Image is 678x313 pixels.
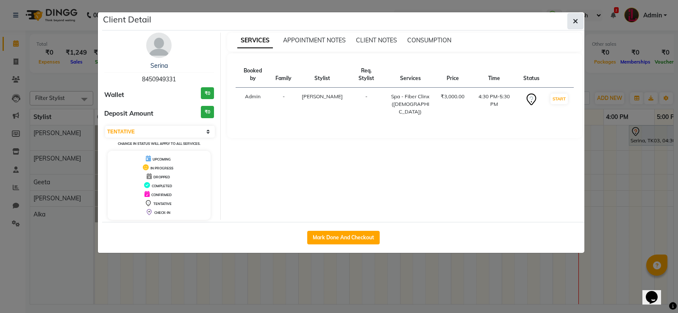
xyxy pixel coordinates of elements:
th: Req. Stylist [348,62,385,88]
span: IN PROGRESS [150,166,173,170]
img: avatar [146,33,172,58]
td: - [270,88,297,121]
span: Wallet [104,90,124,100]
span: TENTATIVE [153,202,172,206]
span: COMPLETED [152,184,172,188]
th: Stylist [297,62,348,88]
div: ₹3,000.00 [441,93,464,100]
span: 8450949331 [142,75,176,83]
th: Time [470,62,518,88]
button: START [550,94,568,104]
td: - [348,88,385,121]
span: UPCOMING [153,157,171,161]
td: Admin [236,88,271,121]
span: CLIENT NOTES [356,36,397,44]
td: 4:30 PM-5:30 PM [470,88,518,121]
span: CONFIRMED [151,193,172,197]
th: Booked by [236,62,271,88]
span: CONSUMPTION [407,36,451,44]
th: Services [385,62,436,88]
h3: ₹0 [201,87,214,100]
small: Change in status will apply to all services. [118,141,200,146]
span: Deposit Amount [104,109,153,119]
th: Price [436,62,470,88]
th: Family [270,62,297,88]
h5: Client Detail [103,13,151,26]
span: DROPPED [153,175,170,179]
button: Mark Done And Checkout [307,231,380,244]
span: CHECK-IN [154,211,170,215]
span: [PERSON_NAME] [302,93,343,100]
th: Status [518,62,545,88]
span: APPOINTMENT NOTES [283,36,346,44]
div: Spa - Fiber Clinx ([DEMOGRAPHIC_DATA]) [390,93,431,116]
a: Serina [150,62,168,69]
h3: ₹0 [201,106,214,118]
span: SERVICES [237,33,273,48]
iframe: chat widget [642,279,670,305]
